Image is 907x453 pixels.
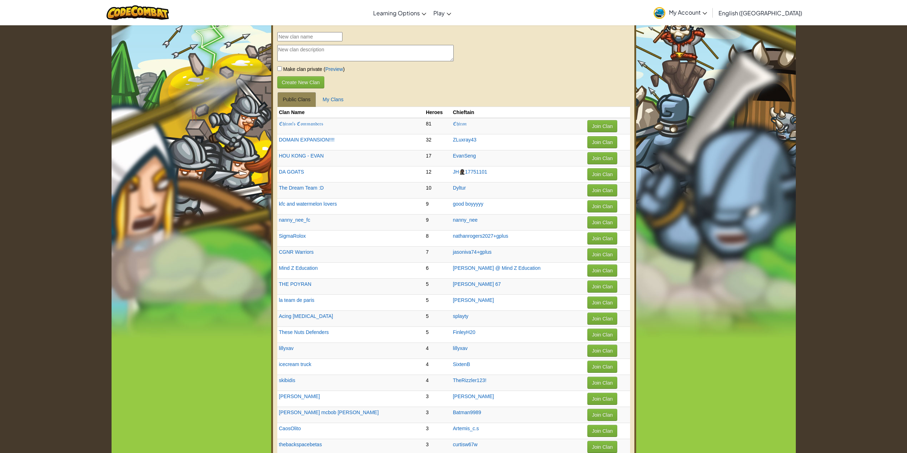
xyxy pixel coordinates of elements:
[424,215,451,231] td: 9
[424,199,451,215] td: 9
[317,92,349,107] a: My Clans
[453,345,468,351] a: lillyxav
[715,3,806,22] a: English ([GEOGRAPHIC_DATA])
[424,407,451,423] td: 3
[424,118,451,134] td: 81
[424,150,451,166] td: 17
[433,9,445,17] span: Play
[453,185,466,191] a: Dyltur
[424,343,451,359] td: 4
[453,442,478,447] a: curtisw67w
[279,377,295,383] a: skibidis
[277,76,325,88] button: Create New Clan
[373,9,420,17] span: Learning Options
[277,107,424,118] th: Clan Name
[587,297,617,309] button: Join Clan
[453,281,501,287] a: [PERSON_NAME] 67
[587,409,617,421] button: Join Clan
[424,107,451,118] th: Heroes
[279,442,322,447] a: thebackspacebetas
[587,280,617,293] button: Join Clan
[107,5,169,20] img: CodeCombat logo
[277,92,316,107] a: Public Clans
[424,166,451,182] td: 12
[279,185,324,191] a: The Dream Team :D
[453,233,508,239] a: nathanrogers2027+gplus
[424,391,451,407] td: 3
[453,393,494,399] a: [PERSON_NAME]
[453,313,469,319] a: splayty
[424,182,451,199] td: 10
[279,201,337,207] a: kfc and watermelon lovers
[279,265,318,271] a: Mind Z Education
[424,134,451,150] td: 32
[370,3,430,22] a: Learning Options
[587,200,617,212] button: Join Clan
[453,361,470,367] a: SixtenB
[279,313,333,319] a: Acing [MEDICAL_DATA]
[279,410,379,415] a: [PERSON_NAME] mcbob [PERSON_NAME]
[279,393,320,399] a: [PERSON_NAME]
[277,32,342,41] input: New clan name
[279,426,301,431] a: CaosOlito
[424,359,451,375] td: 4
[424,279,451,295] td: 5
[587,345,617,357] button: Join Clan
[587,184,617,196] button: Join Clan
[453,137,476,143] a: ZLuxray43
[453,169,487,175] a: JH🥷🏿17751101
[282,66,323,72] span: Make clan private
[669,9,707,16] span: My Account
[650,1,711,24] a: My Account
[587,377,617,389] button: Join Clan
[587,425,617,437] button: Join Clan
[279,233,306,239] a: SigmaRolox
[279,329,329,335] a: These Nuts Defenders
[424,327,451,343] td: 5
[587,232,617,244] button: Join Clan
[587,264,617,277] button: Join Clan
[587,216,617,228] button: Join Clan
[424,247,451,263] td: 7
[587,329,617,341] button: Join Clan
[430,3,455,22] a: Play
[424,311,451,327] td: 5
[279,361,311,367] a: icecream truck
[453,377,486,383] a: TheRizzler123!
[587,168,617,180] button: Join Clan
[587,393,617,405] button: Join Clan
[453,426,479,431] a: Artemis_c.s
[453,297,494,303] a: [PERSON_NAME]
[322,66,325,72] span: (
[325,66,343,72] a: Preview
[279,249,314,255] a: CGNR Warriors
[587,152,617,164] button: Join Clan
[279,153,324,159] a: HOU KONG - EVAN
[453,121,467,127] a: ℭ𝔥𝔦𝔯𝔬𝔫
[587,313,617,325] button: Join Clan
[453,410,481,415] a: Batman9989
[279,169,304,175] a: DA GOATS
[453,217,478,223] a: nanny_nee
[453,265,541,271] a: [PERSON_NAME] @ Mind Z Education
[453,329,475,335] a: FinleyH20
[424,423,451,439] td: 3
[424,231,451,247] td: 8
[279,217,310,223] a: nanny_nee_fc
[279,297,315,303] a: la team de paris
[587,120,617,132] button: Join Clan
[424,263,451,279] td: 6
[453,249,492,255] a: jasoniva74+gplus
[587,361,617,373] button: Join Clan
[279,281,311,287] a: THE POYRAN
[279,345,294,351] a: lillyxav
[343,66,345,72] span: )
[451,107,586,118] th: Chieftain
[587,441,617,453] button: Join Clan
[718,9,802,17] span: English ([GEOGRAPHIC_DATA])
[453,201,484,207] a: good boyyyyy
[587,248,617,261] button: Join Clan
[424,295,451,311] td: 5
[654,7,665,19] img: avatar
